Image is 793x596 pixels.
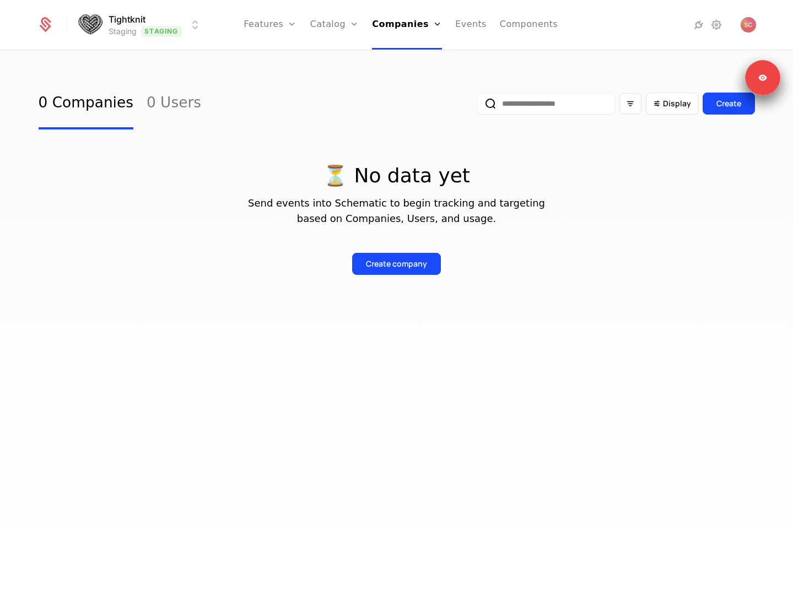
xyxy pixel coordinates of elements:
p: ⏳ No data yet [39,165,755,187]
p: Send events into Schematic to begin tracking and targeting based on Companies, Users, and usage. [39,196,755,226]
div: Create company [366,258,427,269]
a: Settings [710,18,723,31]
button: Filter options [619,93,641,114]
span: Staging [141,26,181,37]
div: Create [716,98,741,109]
span: Tightknit [109,13,145,26]
button: Display [646,93,698,115]
span: Display [663,98,691,109]
button: Select environment [80,13,201,37]
div: Staging [109,26,137,37]
button: Open user button [741,17,756,32]
a: 0 Companies [39,78,133,129]
button: Create company [352,253,441,275]
img: Stephen Cook [741,17,756,32]
img: Tightknit [77,12,103,39]
a: Integrations [692,18,705,31]
button: Create [703,93,755,115]
a: 0 Users [147,78,201,129]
